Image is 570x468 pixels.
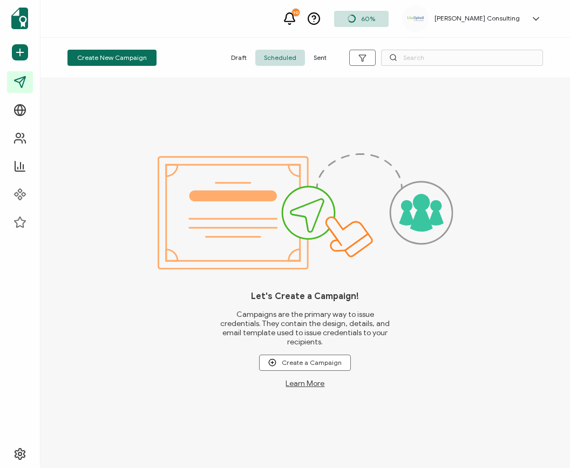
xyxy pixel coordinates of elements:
img: campaigns.svg [158,153,453,269]
img: sertifier-logomark-colored.svg [11,8,28,29]
button: Create a Campaign [259,355,351,371]
img: 70dd2694-f904-4f43-8772-4f37ea005c51.png [408,16,424,21]
span: Draft [222,50,255,66]
div: 10 [292,9,300,16]
span: Create New Campaign [77,55,147,61]
span: Create a Campaign [268,358,342,367]
h1: Let's Create a Campaign! [251,291,359,302]
iframe: Chat Widget [516,416,570,468]
input: Search [381,50,543,66]
button: Create New Campaign [67,50,157,66]
a: Learn More [286,379,324,388]
h5: [PERSON_NAME] Consulting [435,15,520,22]
span: Sent [305,50,335,66]
span: 60% [361,15,375,23]
span: Campaigns are the primary way to issue credentials. They contain the design, details, and email t... [220,310,391,347]
span: Scheduled [255,50,305,66]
